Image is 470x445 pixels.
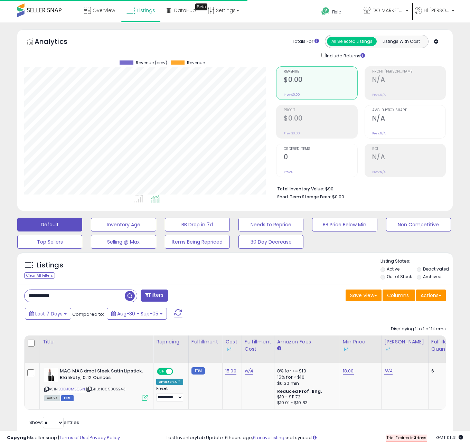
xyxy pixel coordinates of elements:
span: Profit [284,108,357,112]
span: Profit [PERSON_NAME] [372,70,445,74]
div: ASIN: [44,368,148,400]
span: Help [332,9,341,15]
button: Filters [141,290,168,302]
img: 31HECQ-yzuL._SL40_.jpg [44,368,58,382]
span: Revenue [187,60,205,65]
li: $90 [277,184,441,192]
span: ROI [372,147,445,151]
button: All Selected Listings [327,37,377,46]
button: Save View [346,290,382,301]
span: DO MARKETPLACE LLC [373,7,404,14]
a: 6 active listings [253,434,287,441]
div: Title [43,338,150,345]
small: Prev: N/A [372,131,386,135]
button: BB Drop in 7d [165,218,230,231]
h5: Listings [37,261,63,270]
a: Privacy Policy [90,434,120,441]
div: Some or all of the values in this column are provided from Inventory Lab. [225,345,239,353]
label: Deactivated [423,266,449,272]
i: Get Help [321,7,330,16]
span: Listings [137,7,155,14]
img: InventoryLab Logo [225,346,232,353]
div: 15% for > $10 [277,374,335,380]
h5: Analytics [35,37,81,48]
h2: N/A [372,114,445,124]
div: Some or all of the values in this column are provided from Inventory Lab. [343,345,378,353]
span: FBM [61,395,74,401]
a: 15.00 [225,368,236,375]
div: $0.30 min [277,380,335,387]
small: Prev: 0 [284,170,293,174]
span: Revenue [284,70,357,74]
img: InventoryLab Logo [343,346,350,353]
small: Prev: $0.00 [284,93,300,97]
span: Revenue (prev) [136,60,167,65]
button: Top Sellers [17,235,82,249]
div: Last InventoryLab Update: 6 hours ago, not synced. [167,435,463,441]
button: 30 Day Decrease [238,235,303,249]
div: Min Price [343,338,378,353]
span: Ordered Items [284,147,357,151]
a: Hi [PERSON_NAME] [415,7,454,22]
span: 2025-09-15 01:41 GMT [436,434,463,441]
button: Inventory Age [91,218,156,231]
h2: 0 [284,153,357,162]
div: 8% for <= $10 [277,368,335,374]
button: Selling @ Max [91,235,156,249]
div: Fulfillment [191,338,219,345]
h2: $0.00 [284,76,357,85]
button: Items Being Repriced [165,235,230,249]
b: 3 [414,435,416,441]
span: ON [158,369,166,375]
span: $0.00 [332,193,344,200]
div: Preset: [156,386,183,402]
a: N/A [384,368,393,375]
div: Fulfillment Cost [245,338,271,353]
b: MAC MACximal Sleek Satin Lipstick, Blankety, 0.12 Ounces [60,368,144,382]
div: Totals For [292,38,319,45]
h2: N/A [372,153,445,162]
div: Clear All Filters [24,272,55,279]
p: Listing States: [380,258,453,265]
small: FBM [191,367,205,375]
img: InventoryLab Logo [384,346,391,353]
div: seller snap | | [7,435,120,441]
span: Columns [387,292,409,299]
span: Show: entries [29,419,79,426]
div: Some or all of the values in this column are provided from Inventory Lab. [384,345,425,353]
h2: N/A [372,76,445,85]
small: Prev: N/A [372,93,386,97]
a: Terms of Use [59,434,88,441]
b: Total Inventory Value: [277,186,324,192]
span: Hi [PERSON_NAME] [424,7,450,14]
small: Prev: N/A [372,170,386,174]
span: DataHub [174,7,196,14]
button: Needs to Reprice [238,218,303,231]
div: $10 - $11.72 [277,394,335,400]
button: Columns [383,290,415,301]
small: Prev: $0.00 [284,131,300,135]
span: Trial Expires in days [386,435,426,441]
a: 18.00 [343,368,354,375]
div: Tooltip anchor [195,3,207,10]
div: Amazon Fees [277,338,337,345]
button: Aug-30 - Sep-05 [107,308,167,320]
button: BB Price Below Min [312,218,377,231]
button: Default [17,218,82,231]
div: [PERSON_NAME] [384,338,425,353]
button: Non Competitive [386,218,451,231]
label: Archived [423,274,442,280]
label: Active [387,266,399,272]
div: Amazon AI * [156,379,183,385]
span: | SKU: 1069305243 [86,386,125,392]
div: Include Returns [316,51,373,59]
small: Amazon Fees. [277,345,281,352]
span: Avg. Buybox Share [372,108,445,112]
button: Last 7 Days [25,308,71,320]
span: All listings currently available for purchase on Amazon [44,395,60,401]
h2: $0.00 [284,114,357,124]
button: Actions [416,290,446,301]
div: Fulfillable Quantity [431,338,455,353]
span: Aug-30 - Sep-05 [117,310,158,317]
div: Displaying 1 to 1 of 1 items [391,326,446,332]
